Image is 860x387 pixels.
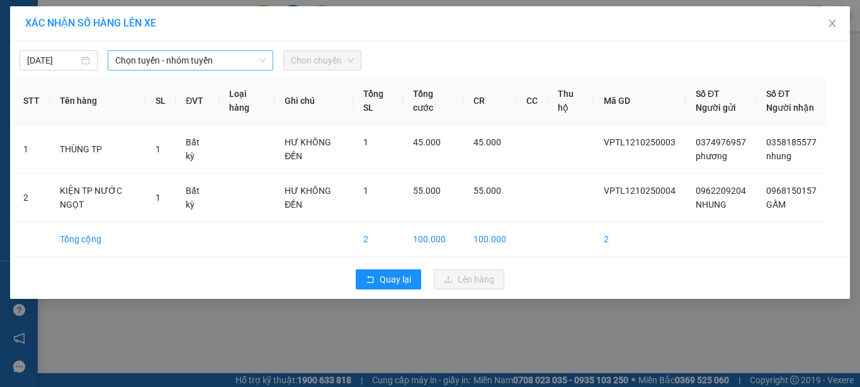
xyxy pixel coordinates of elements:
span: 45.000 [413,137,441,147]
span: 1 [363,186,368,196]
td: 2 [13,174,50,222]
th: SL [145,77,176,125]
span: Số ĐT [696,89,720,99]
span: 1 [156,144,161,154]
th: CC [516,77,548,125]
span: Người gửi [696,103,736,113]
span: 1 [363,137,368,147]
td: Bất kỳ [176,174,219,222]
span: HƯ KHÔNG ĐỀN [285,137,331,161]
span: Người nhận [766,103,814,113]
td: 100.000 [463,222,516,257]
th: Tên hàng [50,77,145,125]
td: 100.000 [403,222,463,257]
span: NHUNG [696,199,727,210]
span: Chọn chuyến [291,51,354,70]
td: KIỆN TP NƯỚC NGỌT [50,174,145,222]
span: 45.000 [473,137,501,147]
th: CR [463,77,516,125]
th: STT [13,77,50,125]
span: phương [696,151,727,161]
button: Close [815,6,850,42]
span: down [259,57,266,64]
th: Thu hộ [548,77,594,125]
span: XÁC NHẬN SỐ HÀNG LÊN XE [25,17,156,29]
span: Số ĐT [766,89,790,99]
button: uploadLên hàng [434,269,504,289]
button: rollbackQuay lại [356,269,421,289]
th: ĐVT [176,77,219,125]
td: 2 [353,222,403,257]
td: 1 [13,125,50,174]
th: Tổng SL [353,77,403,125]
th: Loại hàng [219,77,274,125]
th: Tổng cước [403,77,463,125]
td: 2 [594,222,686,257]
span: 0374976957 [696,137,746,147]
span: 55.000 [413,186,441,196]
span: 0968150157 [766,186,817,196]
span: VPTL1210250004 [604,186,676,196]
span: GẤM [766,199,786,210]
span: close [827,18,837,28]
span: Quay lại [380,272,411,286]
span: 1 [156,193,161,203]
td: THÙNG TP [50,125,145,174]
span: 0962209204 [696,186,746,196]
td: Tổng cộng [50,222,145,257]
td: Bất kỳ [176,125,219,174]
span: 0358185577 [766,137,817,147]
span: 55.000 [473,186,501,196]
th: Mã GD [594,77,686,125]
input: 12/10/2025 [27,53,79,67]
th: Ghi chú [274,77,353,125]
span: VPTL1210250003 [604,137,676,147]
span: HƯ KHÔNG ĐỀN [285,186,331,210]
span: rollback [366,275,375,285]
span: nhung [766,151,791,161]
span: Chọn tuyến - nhóm tuyến [115,51,266,70]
